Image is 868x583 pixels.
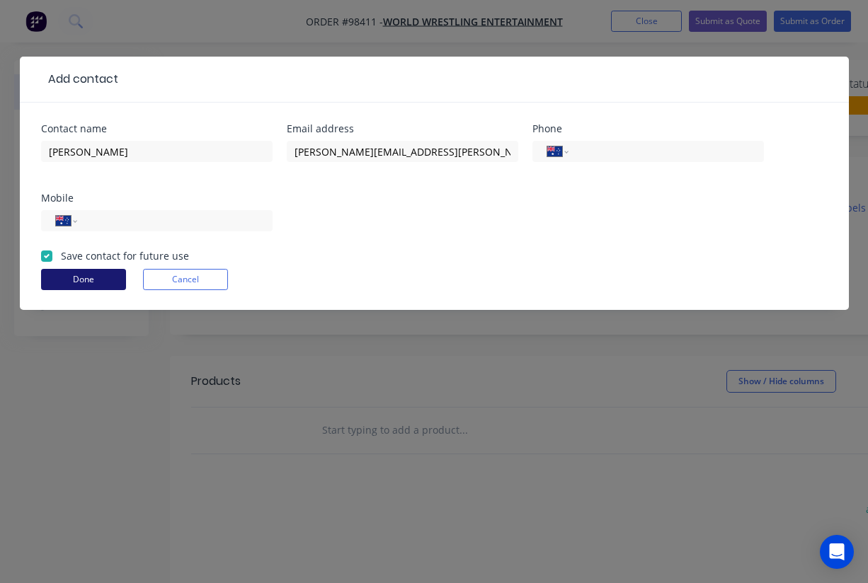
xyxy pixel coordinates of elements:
[820,535,854,569] div: Open Intercom Messenger
[41,193,273,203] div: Mobile
[41,71,118,88] div: Add contact
[143,269,228,290] button: Cancel
[287,124,518,134] div: Email address
[41,269,126,290] button: Done
[61,248,189,263] label: Save contact for future use
[532,124,764,134] div: Phone
[41,124,273,134] div: Contact name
